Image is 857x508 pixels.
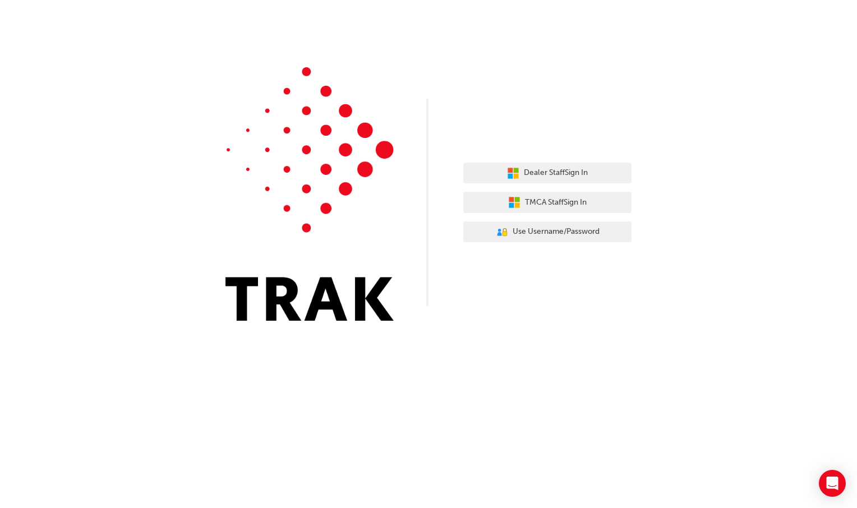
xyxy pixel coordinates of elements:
span: TMCA Staff Sign In [525,196,587,209]
span: Use Username/Password [513,225,600,238]
button: Use Username/Password [463,221,632,243]
div: Open Intercom Messenger [819,470,846,497]
img: Trak [225,67,394,321]
button: TMCA StaffSign In [463,192,632,213]
button: Dealer StaffSign In [463,163,632,184]
span: Dealer Staff Sign In [524,167,588,179]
